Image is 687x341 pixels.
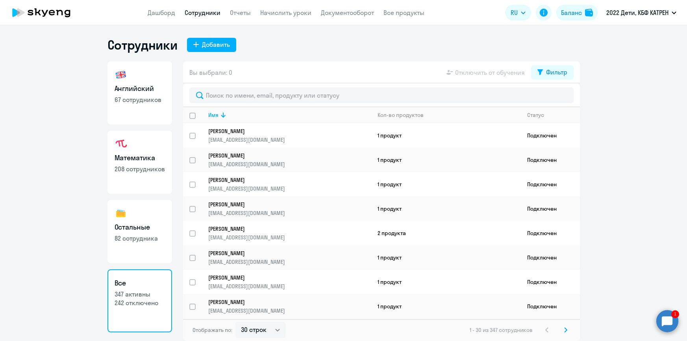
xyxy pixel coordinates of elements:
a: Сотрудники [185,9,220,17]
h1: Сотрудники [107,37,178,53]
a: [PERSON_NAME][EMAIL_ADDRESS][DOMAIN_NAME] [208,225,371,241]
td: Подключен [521,221,580,245]
img: balance [585,9,593,17]
img: math [115,138,127,150]
img: english [115,69,127,81]
td: 1 продукт [371,148,521,172]
p: 242 отключено [115,298,165,307]
p: [PERSON_NAME] [208,152,360,159]
button: Добавить [187,38,236,52]
div: Баланс [561,8,582,17]
p: [EMAIL_ADDRESS][DOMAIN_NAME] [208,185,371,192]
h3: Остальные [115,222,165,232]
a: [PERSON_NAME][EMAIL_ADDRESS][DOMAIN_NAME] [208,274,371,290]
p: 2022 Дети, КБФ КАТРЕН [606,8,668,17]
a: Остальные82 сотрудника [107,200,172,263]
p: [EMAIL_ADDRESS][DOMAIN_NAME] [208,258,371,265]
p: [EMAIL_ADDRESS][DOMAIN_NAME] [208,234,371,241]
td: Подключен [521,123,580,148]
span: Отображать по: [193,326,232,334]
button: Фильтр [531,65,574,80]
button: RU [505,5,531,20]
span: Вы выбрали: 0 [189,68,232,77]
td: Подключен [521,270,580,294]
span: RU [511,8,518,17]
div: Кол-во продуктов [378,111,520,119]
p: 82 сотрудника [115,234,165,243]
td: Подключен [521,196,580,221]
td: 1 продукт [371,270,521,294]
p: [PERSON_NAME] [208,176,360,183]
p: [PERSON_NAME] [208,274,360,281]
span: 1 - 30 из 347 сотрудников [470,326,533,334]
div: Фильтр [546,67,567,77]
a: [PERSON_NAME][EMAIL_ADDRESS][DOMAIN_NAME] [208,201,371,217]
div: Статус [527,111,580,119]
td: Подключен [521,294,580,319]
p: 67 сотрудников [115,95,165,104]
a: Все347 активны242 отключено [107,269,172,332]
p: [EMAIL_ADDRESS][DOMAIN_NAME] [208,136,371,143]
div: Статус [527,111,544,119]
td: 1 продукт [371,196,521,221]
a: [PERSON_NAME][EMAIL_ADDRESS][DOMAIN_NAME] [208,128,371,143]
a: Документооборот [321,9,374,17]
div: Имя [208,111,371,119]
a: Английский67 сотрудников [107,61,172,124]
a: Дашборд [148,9,175,17]
a: Начислить уроки [260,9,311,17]
button: 2022 Дети, КБФ КАТРЕН [602,3,680,22]
a: Математика208 сотрудников [107,131,172,194]
div: Кол-во продуктов [378,111,424,119]
button: Балансbalance [556,5,598,20]
p: [PERSON_NAME] [208,128,360,135]
a: [PERSON_NAME][EMAIL_ADDRESS][DOMAIN_NAME] [208,298,371,314]
td: 1 продукт [371,123,521,148]
td: Подключен [521,148,580,172]
p: [EMAIL_ADDRESS][DOMAIN_NAME] [208,283,371,290]
p: [PERSON_NAME] [208,201,360,208]
td: 1 продукт [371,245,521,270]
p: [PERSON_NAME] [208,250,360,257]
td: 1 продукт [371,294,521,319]
td: Подключен [521,172,580,196]
p: 347 активны [115,290,165,298]
p: [PERSON_NAME] [208,225,360,232]
td: 1 продукт [371,172,521,196]
p: [EMAIL_ADDRESS][DOMAIN_NAME] [208,209,371,217]
a: [PERSON_NAME][EMAIL_ADDRESS][DOMAIN_NAME] [208,250,371,265]
img: others [115,207,127,220]
p: [EMAIL_ADDRESS][DOMAIN_NAME] [208,307,371,314]
td: 2 продукта [371,221,521,245]
div: Имя [208,111,219,119]
p: [EMAIL_ADDRESS][DOMAIN_NAME] [208,161,371,168]
a: [PERSON_NAME][EMAIL_ADDRESS][DOMAIN_NAME] [208,176,371,192]
p: 208 сотрудников [115,165,165,173]
a: Отчеты [230,9,251,17]
h3: Все [115,278,165,288]
a: [PERSON_NAME][EMAIL_ADDRESS][DOMAIN_NAME] [208,152,371,168]
a: Все продукты [383,9,424,17]
p: [PERSON_NAME] [208,298,360,306]
td: Подключен [521,245,580,270]
h3: Английский [115,83,165,94]
input: Поиск по имени, email, продукту или статусу [189,87,574,103]
div: Добавить [202,40,230,49]
h3: Математика [115,153,165,163]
